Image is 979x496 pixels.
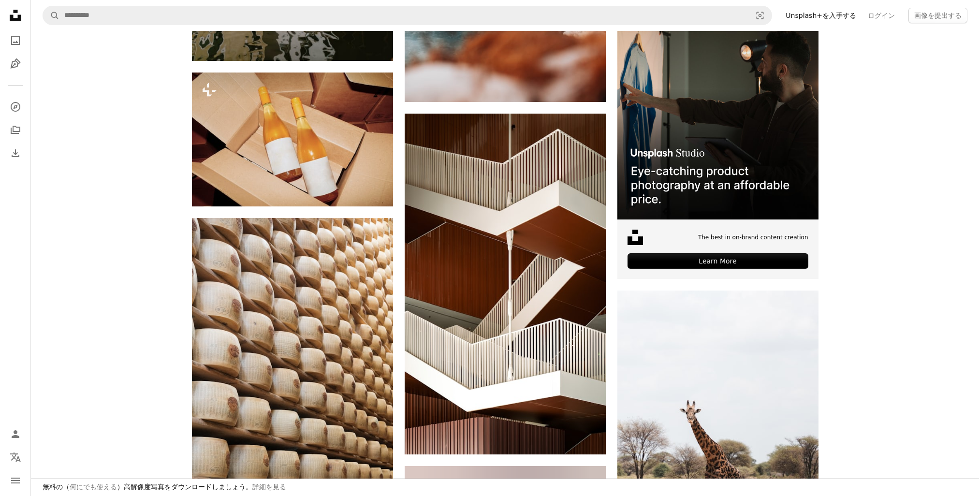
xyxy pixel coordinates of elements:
img: file-1631678316303-ed18b8b5cb9cimage [628,230,643,245]
a: ログイン / 登録する [6,424,25,444]
img: 白い階段は幾何学的な建築パターンを作り出しています。 [405,114,606,455]
a: コレクション [6,120,25,140]
span: The best in on-brand content creation [698,233,808,242]
button: 言語 [6,448,25,467]
button: 画像を提出する [908,8,967,23]
button: ビジュアル検索 [748,6,772,25]
a: ホーム — Unsplash [6,6,25,27]
a: ワインのボトルが2本、開いた箱に入っています。 [192,135,393,144]
a: 詳細を見る [252,483,286,491]
button: メニュー [6,471,25,490]
img: ワインのボトルが2本、開いた箱に入っています。 [192,73,393,206]
a: 探す [6,97,25,117]
a: The best in on-brand content creationLearn More [617,18,818,279]
a: 何にでも使える [70,483,117,491]
form: サイト内でビジュアルを探す [43,6,772,25]
a: 白い階段は幾何学的な建築パターンを作り出しています。 [405,279,606,288]
a: パルメザンチーズのホイールがきれいに積み上げられています。 [192,365,393,373]
div: Learn More [628,253,808,269]
h3: 無料の（ ）高解像度写真をダウンロードしましょう。 [43,482,286,492]
a: Unsplash+を入手する [780,8,862,23]
a: イラスト [6,54,25,73]
a: ダウンロード履歴 [6,144,25,163]
a: ログイン [862,8,901,23]
a: 背の高いキリンが未舗装の道路を歩いています。 [617,437,818,445]
img: file-1715714098234-25b8b4e9d8faimage [617,18,818,219]
button: Unsplashで検索する [43,6,59,25]
a: 写真 [6,31,25,50]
